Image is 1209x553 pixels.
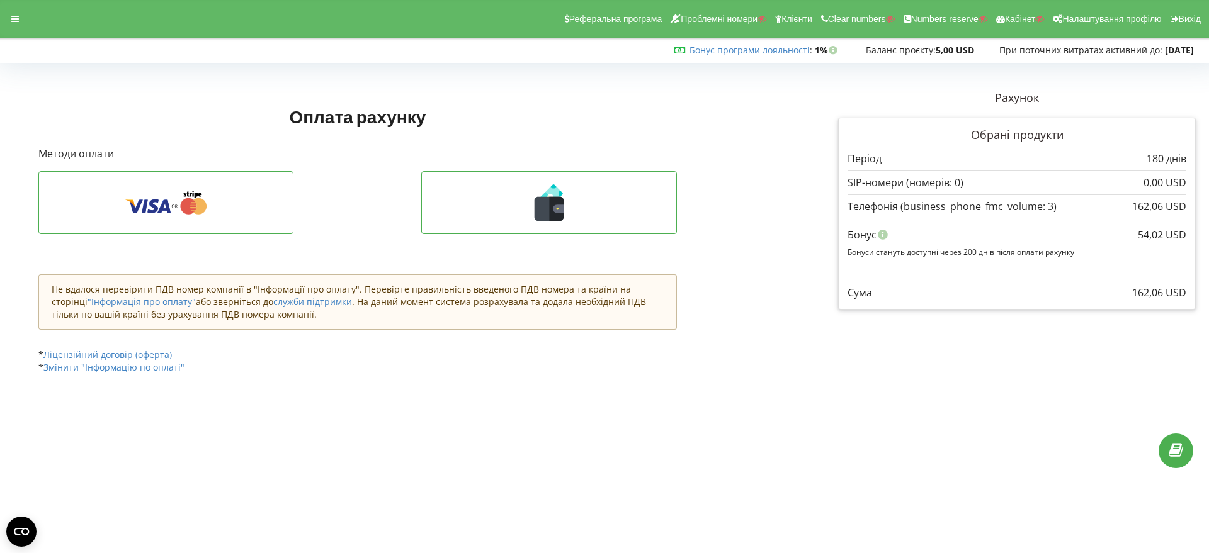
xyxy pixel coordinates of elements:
[828,14,886,24] span: Clear numbers
[38,147,677,161] p: Методи оплати
[6,517,37,547] button: Open CMP widget
[1138,223,1186,247] div: 54,02 USD
[848,247,1186,257] p: Бонуси стануть доступні через 200 днів після оплати рахунку
[848,176,963,190] p: SIP-номери (номерів: 0)
[848,199,1057,214] p: Телефонія (business_phone_fmc_volume: 3)
[1132,199,1186,214] p: 162,06 USD
[781,14,812,24] span: Клієнти
[38,274,677,330] div: Не вдалося перевірити ПДВ номер компанії в "Інформації про оплату". Перевірте правильність введен...
[911,14,979,24] span: Numbers reserve
[838,90,1196,106] p: Рахунок
[1005,14,1036,24] span: Кабінет
[999,44,1162,56] span: При поточних витратах активний до:
[848,223,1186,247] div: Бонус
[43,349,172,360] a: Ліцензійний договір (оферта)
[848,152,882,166] p: Період
[569,14,662,24] span: Реферальна програма
[1144,176,1186,190] p: 0,00 USD
[1132,286,1186,300] p: 162,06 USD
[1165,44,1194,56] strong: [DATE]
[38,105,677,128] h1: Оплата рахунку
[848,286,872,300] p: Сума
[815,44,841,56] strong: 1%
[690,44,812,56] span: :
[88,296,196,308] a: "Інформація про оплату"
[690,44,810,56] a: Бонус програми лояльності
[1062,14,1161,24] span: Налаштування профілю
[43,361,184,373] a: Змінити "Інформацію по оплаті"
[681,14,758,24] span: Проблемні номери
[936,44,974,56] strong: 5,00 USD
[1179,14,1201,24] span: Вихід
[848,127,1186,143] p: Обрані продукти
[273,296,352,308] a: служби підтримки
[1147,152,1186,166] p: 180 днів
[866,44,936,56] span: Баланс проєкту:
